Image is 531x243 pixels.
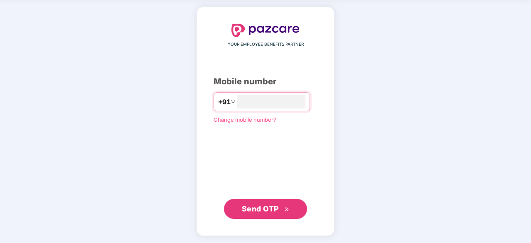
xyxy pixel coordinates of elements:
[231,99,236,104] span: down
[214,75,317,88] div: Mobile number
[224,199,307,219] button: Send OTPdouble-right
[228,41,304,48] span: YOUR EMPLOYEE BENEFITS PARTNER
[242,204,279,213] span: Send OTP
[218,97,231,107] span: +91
[284,207,290,212] span: double-right
[214,116,276,123] a: Change mobile number?
[231,24,300,37] img: logo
